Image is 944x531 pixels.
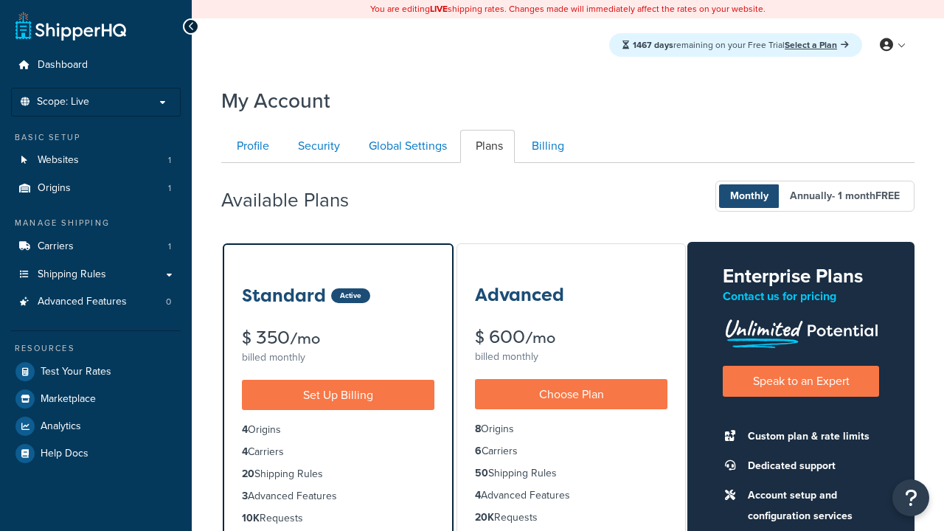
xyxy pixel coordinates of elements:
span: Advanced Features [38,296,127,308]
small: /mo [290,328,320,349]
strong: 3 [242,488,248,504]
span: Shipping Rules [38,268,106,281]
span: 1 [168,154,171,167]
b: LIVE [430,2,448,15]
li: Custom plan & rate limits [740,426,879,447]
strong: 20 [242,466,254,482]
small: /mo [525,327,555,348]
strong: 6 [475,443,482,459]
div: Resources [11,342,181,355]
li: Carriers [242,444,434,460]
strong: 50 [475,465,488,481]
a: Carriers 1 [11,233,181,260]
strong: 4 [242,444,248,459]
a: ShipperHQ Home [15,11,126,41]
a: Shipping Rules [11,261,181,288]
div: billed monthly [475,347,667,367]
div: Active [331,288,370,303]
span: - 1 month [832,188,900,204]
a: Plans [460,130,515,163]
li: Shipping Rules [475,465,667,482]
span: 1 [168,182,171,195]
div: Basic Setup [11,131,181,144]
strong: 20K [475,510,494,525]
h2: Available Plans [221,190,371,211]
a: Choose Plan [475,379,667,409]
a: Origins 1 [11,175,181,202]
div: $ 350 [242,329,434,347]
button: Open Resource Center [892,479,929,516]
li: Shipping Rules [242,466,434,482]
a: Security [282,130,352,163]
a: Help Docs [11,440,181,467]
h3: Standard [242,286,326,305]
li: Origins [11,175,181,202]
span: 0 [166,296,171,308]
a: Advanced Features 0 [11,288,181,316]
li: Requests [242,510,434,527]
a: Select a Plan [785,38,849,52]
div: billed monthly [242,347,434,368]
li: Websites [11,147,181,174]
li: Origins [242,422,434,438]
a: Test Your Rates [11,358,181,385]
a: Analytics [11,413,181,440]
a: Profile [221,130,281,163]
strong: 1467 days [633,38,673,52]
h3: Advanced [475,285,564,305]
span: Origins [38,182,71,195]
span: 1 [168,240,171,253]
a: Global Settings [353,130,459,163]
a: Set Up Billing [242,380,434,410]
span: Analytics [41,420,81,433]
img: Unlimited Potential [723,314,879,348]
li: Requests [475,510,667,526]
span: Help Docs [41,448,88,460]
span: Scope: Live [37,96,89,108]
li: Carriers [475,443,667,459]
li: Account setup and configuration services [740,485,879,527]
li: Dedicated support [740,456,879,476]
span: Dashboard [38,59,88,72]
a: Billing [516,130,576,163]
span: Websites [38,154,79,167]
h1: My Account [221,86,330,115]
strong: 10K [242,510,260,526]
div: $ 600 [475,328,667,347]
a: Dashboard [11,52,181,79]
li: Advanced Features [242,488,434,504]
button: Monthly Annually- 1 monthFREE [715,181,914,212]
h2: Enterprise Plans [723,265,879,287]
div: remaining on your Free Trial [609,33,862,57]
a: Speak to an Expert [723,366,879,396]
b: FREE [875,188,900,204]
p: Contact us for pricing [723,286,879,307]
li: Origins [475,421,667,437]
span: Monthly [719,184,780,208]
strong: 8 [475,421,481,437]
span: Marketplace [41,393,96,406]
li: Advanced Features [11,288,181,316]
a: Marketplace [11,386,181,412]
strong: 4 [242,422,248,437]
a: Websites 1 [11,147,181,174]
span: Annually [779,184,911,208]
span: Test Your Rates [41,366,111,378]
span: Carriers [38,240,74,253]
div: Manage Shipping [11,217,181,229]
li: Advanced Features [475,487,667,504]
strong: 4 [475,487,481,503]
li: Carriers [11,233,181,260]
